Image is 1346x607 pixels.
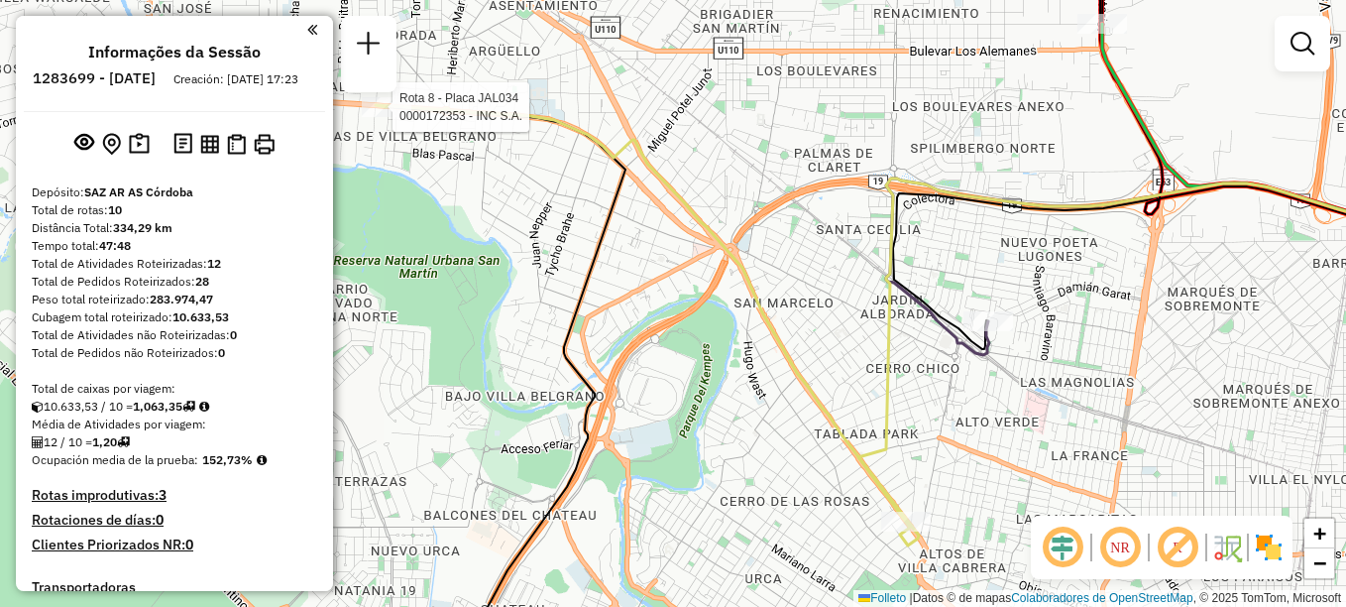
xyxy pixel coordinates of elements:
span: Ocultar deslocamento [1039,524,1086,571]
span: | [910,591,913,605]
div: Total de Atividades não Roteirizadas: [32,326,317,344]
img: Fluxo de ruas [1211,532,1243,563]
i: Total de Atividades [32,436,44,448]
button: Painel de Sugestão [125,129,154,160]
font: 10.633,53 / 10 = [44,399,182,414]
button: Visualizar relatório de Roteirização [196,130,223,157]
h4: Rotaciones de días: [32,512,317,529]
strong: 10.633,53 [172,309,229,324]
strong: 1,063,35 [133,399,182,414]
strong: 12 [207,256,221,271]
button: Imprimir Rotas [250,130,279,159]
h6: 1283699 - [DATE] [33,69,156,87]
strong: 334,29 km [113,220,172,235]
strong: 3 [159,486,167,504]
div: Peso total roteirizado: [32,291,317,308]
a: Nova sessão e pesquisa [349,24,389,68]
button: Logs desbloquear sessão [169,129,196,160]
div: Datos © de mapas , © 2025 TomTom, Microsoft [853,590,1346,607]
strong: 28 [195,274,209,289]
img: Exibir/Ocultar setores [1253,532,1285,563]
div: Tempo total: [32,237,317,255]
em: Média calculada utilizando a maior ocupação (%Peso ou %Cubagem) de cada rota da sessão. Rotas cro... [257,454,267,466]
strong: SAZ AR AS Córdoba [84,184,193,199]
a: Folleto [858,591,906,605]
div: Total de Atividades Roteirizadas: [32,255,317,273]
span: − [1313,550,1326,575]
a: Alejar [1304,548,1334,578]
span: Ocupación media de la prueba: [32,452,198,467]
a: Exibir filtros [1283,24,1322,63]
strong: 0 [218,345,225,360]
strong: 152,73% [202,452,253,467]
div: Total de rotas: [32,201,317,219]
button: Visualizar Romaneio [223,130,250,159]
span: Ocultar NR [1096,524,1144,571]
button: Exibir sessão original [70,128,98,160]
div: Total de Pedidos não Roteirizados: [32,344,317,362]
h4: Informações da Sessão [88,43,261,61]
font: 12 / 10 = [44,434,117,449]
div: Distância Total: [32,219,317,237]
i: Total de rotas [182,401,195,413]
i: Cubagem total roteirizado [32,401,44,413]
strong: 0 [185,536,193,553]
strong: 0 [156,511,164,529]
strong: 1,20 [92,434,117,449]
div: Depósito: [32,183,317,201]
div: Cubagem total roteirizado: [32,308,317,326]
div: Total de Pedidos Roteirizados: [32,273,317,291]
strong: 47:48 [99,238,131,253]
strong: 283.974,47 [150,292,213,306]
div: Média de Atividades por viagem: [32,416,317,433]
span: + [1313,521,1326,546]
a: Clique aqui para minimizar o painel [307,18,317,41]
h4: Transportadoras [32,579,317,596]
div: Creación: [DATE] 17:23 [166,70,306,88]
div: Total de caixas por viagem: [32,380,317,398]
a: Colaboradores de OpenStreetMap [1011,591,1192,605]
button: Centralizar mapa no depósito ou ponto de apoio [98,129,125,160]
i: Total de rotas [117,436,130,448]
span: Exibir rótulo [1154,524,1201,571]
strong: 10 [108,202,122,217]
strong: 0 [230,327,237,342]
i: Meta Caixas/viagem: 325,98 Diferença: 737,37 [199,401,209,413]
h4: Clientes Priorizados NR: [32,537,317,553]
a: Acercar [1304,519,1334,548]
h4: Rotas improdutivas: [32,487,317,504]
